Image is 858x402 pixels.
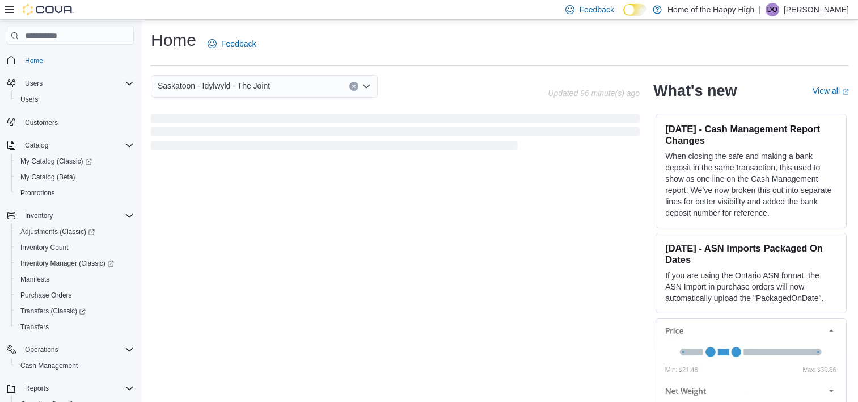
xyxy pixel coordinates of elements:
[20,291,72,300] span: Purchase Orders
[151,29,196,52] h1: Home
[16,225,134,238] span: Adjustments (Classic)
[203,32,260,55] a: Feedback
[16,186,60,200] a: Promotions
[20,275,49,284] span: Manifests
[11,153,138,169] a: My Catalog (Classic)
[20,139,134,152] span: Catalog
[20,77,134,90] span: Users
[665,270,837,304] p: If you are using the Ontario ASN format, the ASN Import in purchase orders will now automatically...
[349,82,358,91] button: Clear input
[16,273,54,286] a: Manifests
[2,114,138,131] button: Customers
[20,259,114,268] span: Inventory Manager (Classic)
[2,342,138,358] button: Operations
[20,343,63,357] button: Operations
[16,304,90,318] a: Transfers (Classic)
[20,227,95,236] span: Adjustments (Classic)
[623,4,647,16] input: Dark Mode
[11,256,138,271] a: Inventory Manager (Classic)
[2,52,138,68] button: Home
[20,361,78,370] span: Cash Management
[151,116,640,152] span: Loading
[362,82,371,91] button: Open list of options
[16,154,134,168] span: My Catalog (Classic)
[665,123,837,146] h3: [DATE] - Cash Management Report Changes
[16,257,134,270] span: Inventory Manager (Classic)
[23,4,74,15] img: Cova
[16,359,82,372] a: Cash Management
[665,150,837,219] p: When closing the safe and making a bank deposit in the same transaction, this used to show as one...
[842,89,849,95] svg: External link
[25,118,58,127] span: Customers
[16,93,43,106] a: Users
[25,384,49,393] span: Reports
[667,3,754,16] p: Home of the Happy High
[20,77,47,90] button: Users
[759,3,761,16] p: |
[25,56,43,65] span: Home
[20,343,134,357] span: Operations
[20,115,134,129] span: Customers
[784,3,849,16] p: [PERSON_NAME]
[11,319,138,335] button: Transfers
[16,154,96,168] a: My Catalog (Classic)
[20,307,86,316] span: Transfers (Classic)
[16,225,99,238] a: Adjustments (Classic)
[25,211,53,220] span: Inventory
[16,273,134,286] span: Manifests
[20,173,75,182] span: My Catalog (Beta)
[20,189,55,198] span: Promotions
[11,358,138,374] button: Cash Management
[11,240,138,256] button: Inventory Count
[25,345,58,354] span: Operations
[20,95,38,104] span: Users
[653,82,737,100] h2: What's new
[221,38,256,49] span: Feedback
[20,243,69,252] span: Inventory Count
[16,359,134,372] span: Cash Management
[11,287,138,303] button: Purchase Orders
[2,380,138,396] button: Reports
[11,303,138,319] a: Transfers (Classic)
[2,137,138,153] button: Catalog
[665,242,837,265] h3: [DATE] - ASN Imports Packaged On Dates
[16,320,134,334] span: Transfers
[16,93,134,106] span: Users
[16,257,119,270] a: Inventory Manager (Classic)
[16,170,80,184] a: My Catalog (Beta)
[20,209,57,223] button: Inventory
[16,186,134,200] span: Promotions
[16,241,73,254] a: Inventory Count
[25,79,43,88] span: Users
[813,86,849,95] a: View allExternal link
[11,224,138,240] a: Adjustments (Classic)
[20,382,53,395] button: Reports
[20,53,134,67] span: Home
[11,271,138,287] button: Manifests
[20,139,53,152] button: Catalog
[548,89,640,98] p: Updated 96 minute(s) ago
[11,91,138,107] button: Users
[20,157,92,166] span: My Catalog (Classic)
[20,209,134,223] span: Inventory
[20,116,62,129] a: Customers
[16,288,77,302] a: Purchase Orders
[579,4,614,15] span: Feedback
[2,208,138,224] button: Inventory
[16,170,134,184] span: My Catalog (Beta)
[767,3,777,16] span: DO
[16,288,134,302] span: Purchase Orders
[11,169,138,185] button: My Catalog (Beta)
[158,79,270,93] span: Saskatoon - Idylwyld - The Joint
[20,382,134,395] span: Reports
[20,54,48,68] a: Home
[25,141,48,150] span: Catalog
[16,241,134,254] span: Inventory Count
[16,304,134,318] span: Transfers (Classic)
[16,320,53,334] a: Transfers
[2,76,138,91] button: Users
[766,3,779,16] div: Danielle Otte
[11,185,138,201] button: Promotions
[20,323,49,332] span: Transfers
